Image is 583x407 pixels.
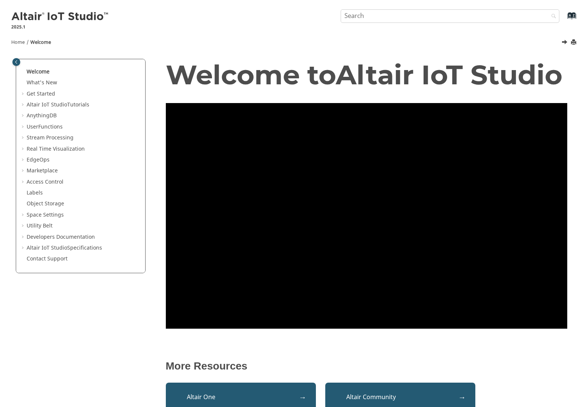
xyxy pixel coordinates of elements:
[21,211,27,219] span: Expand Space Settings
[27,145,85,153] a: Real Time Visualization
[21,145,27,153] span: Expand Real Time Visualization
[11,39,25,46] a: Home
[27,101,67,109] span: Altair IoT Studio
[27,244,102,252] a: Altair IoT StudioSpecifications
[27,200,64,208] a: Object Storage
[21,244,27,252] span: Expand Altair IoT StudioSpecifications
[27,90,55,98] a: Get Started
[27,222,53,230] a: Utility Belt
[38,123,63,131] span: Functions
[555,15,572,23] a: Go to index terms page
[21,90,27,98] span: Expand Get Started
[562,39,568,48] a: Next topic: What's New
[21,156,27,164] span: Expand EdgeOps
[21,233,27,241] span: Expand Developers Documentation
[166,360,568,372] p: More Resources
[27,211,64,219] a: Space Settings
[27,123,63,131] a: UserFunctions
[21,112,27,120] span: Expand AnythingDB
[12,58,20,66] button: Toggle publishing table of content
[27,68,50,76] a: Welcome
[21,134,27,142] span: Expand Stream Processing
[21,167,27,175] span: Expand Marketplace
[27,156,50,164] a: EdgeOps
[21,222,27,230] span: Expand Utility Belt
[571,37,577,48] button: Print this page
[27,244,67,252] span: Altair IoT Studio
[27,79,57,87] a: What's New
[27,112,57,120] a: AnythingDB
[11,24,110,30] p: 2025.1
[541,9,562,24] button: Search
[27,189,43,197] a: Labels
[166,60,568,90] h1: Welcome to
[341,9,559,23] input: Search query
[27,167,58,175] a: Marketplace
[21,68,141,263] ul: Table of Contents
[27,233,95,241] a: Developers Documentation
[27,134,74,142] a: Stream Processing
[21,123,27,131] span: Expand UserFunctions
[27,178,63,186] a: Access Control
[27,101,89,109] a: Altair IoT StudioTutorials
[30,39,51,46] a: Welcome
[27,255,68,263] a: Contact Support
[21,101,27,109] span: Expand Altair IoT StudioTutorials
[21,178,27,186] span: Expand Access Control
[11,11,110,23] img: Altair IoT Studio
[336,58,562,91] span: Altair IoT Studio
